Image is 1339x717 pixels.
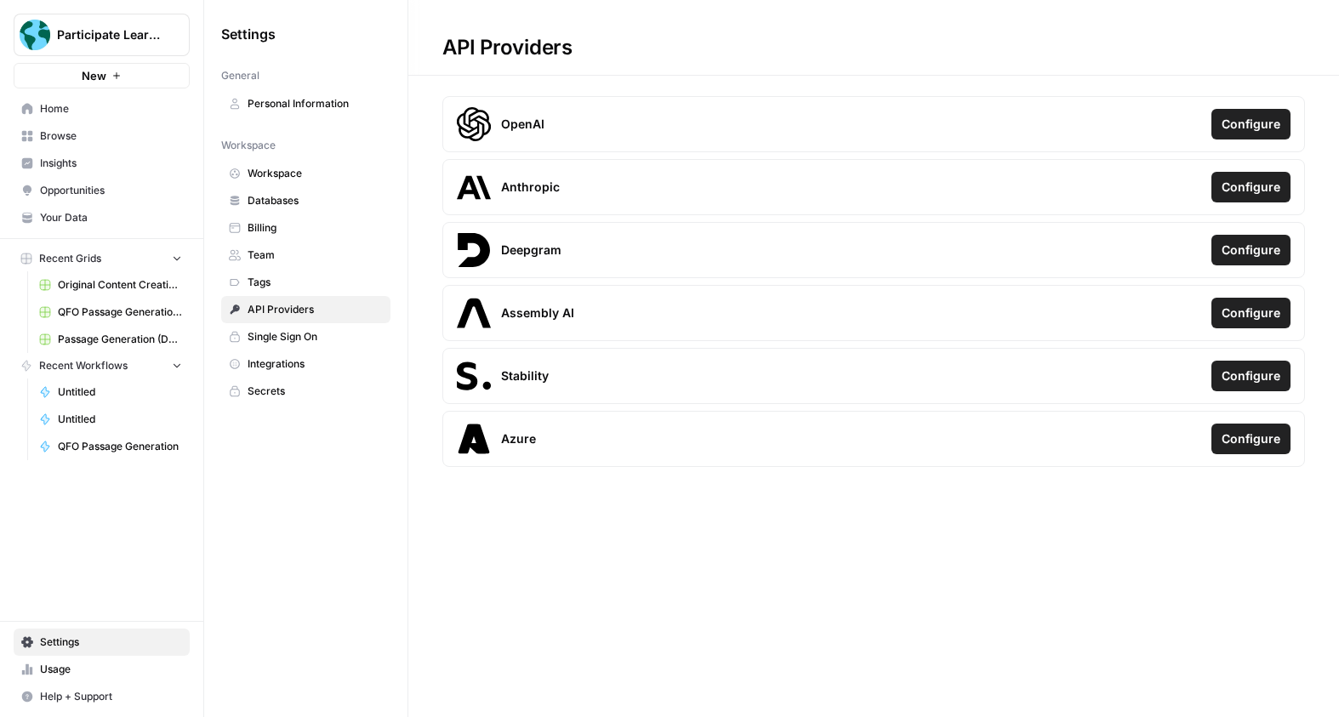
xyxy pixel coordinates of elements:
[58,332,182,347] span: Passage Generation (Deep Research) Grid
[40,183,182,198] span: Opportunities
[408,34,607,61] div: API Providers
[14,353,190,378] button: Recent Workflows
[14,629,190,656] a: Settings
[1211,172,1291,202] button: Configure
[1222,242,1280,259] span: Configure
[221,138,276,153] span: Workspace
[221,242,390,269] a: Team
[82,67,106,84] span: New
[1211,361,1291,391] button: Configure
[501,179,560,196] span: Anthropic
[1222,179,1280,196] span: Configure
[248,220,383,236] span: Billing
[14,204,190,231] a: Your Data
[14,95,190,122] a: Home
[248,329,383,344] span: Single Sign On
[14,14,190,56] button: Workspace: Participate Learning
[14,150,190,177] a: Insights
[1222,304,1280,322] span: Configure
[221,323,390,350] a: Single Sign On
[221,296,390,323] a: API Providers
[20,20,50,50] img: Participate Learning Logo
[1211,235,1291,265] button: Configure
[31,299,190,326] a: QFO Passage Generation Grid
[221,187,390,214] a: Databases
[221,214,390,242] a: Billing
[14,63,190,88] button: New
[221,68,259,83] span: General
[248,193,383,208] span: Databases
[221,378,390,405] a: Secrets
[39,358,128,373] span: Recent Workflows
[501,304,574,322] span: Assembly AI
[40,210,182,225] span: Your Data
[31,406,190,433] a: Untitled
[1222,367,1280,384] span: Configure
[58,384,182,400] span: Untitled
[40,101,182,117] span: Home
[248,275,383,290] span: Tags
[501,367,549,384] span: Stability
[501,242,561,259] span: Deepgram
[248,356,383,372] span: Integrations
[58,304,182,320] span: QFO Passage Generation Grid
[248,166,383,181] span: Workspace
[57,26,160,43] span: Participate Learning
[40,689,182,704] span: Help + Support
[14,683,190,710] button: Help + Support
[58,412,182,427] span: Untitled
[248,302,383,317] span: API Providers
[40,634,182,650] span: Settings
[221,90,390,117] a: Personal Information
[14,177,190,204] a: Opportunities
[248,248,383,263] span: Team
[248,384,383,399] span: Secrets
[58,277,182,293] span: Original Content Creation Grid
[1211,298,1291,328] button: Configure
[248,96,383,111] span: Personal Information
[14,122,190,150] a: Browse
[40,662,182,677] span: Usage
[501,430,536,447] span: Azure
[221,24,276,44] span: Settings
[1222,430,1280,447] span: Configure
[14,246,190,271] button: Recent Grids
[1211,424,1291,454] button: Configure
[14,656,190,683] a: Usage
[31,378,190,406] a: Untitled
[40,156,182,171] span: Insights
[1211,109,1291,139] button: Configure
[221,269,390,296] a: Tags
[221,350,390,378] a: Integrations
[1222,116,1280,133] span: Configure
[58,439,182,454] span: QFO Passage Generation
[39,251,101,266] span: Recent Grids
[221,160,390,187] a: Workspace
[31,433,190,460] a: QFO Passage Generation
[40,128,182,144] span: Browse
[31,326,190,353] a: Passage Generation (Deep Research) Grid
[31,271,190,299] a: Original Content Creation Grid
[501,116,544,133] span: OpenAI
